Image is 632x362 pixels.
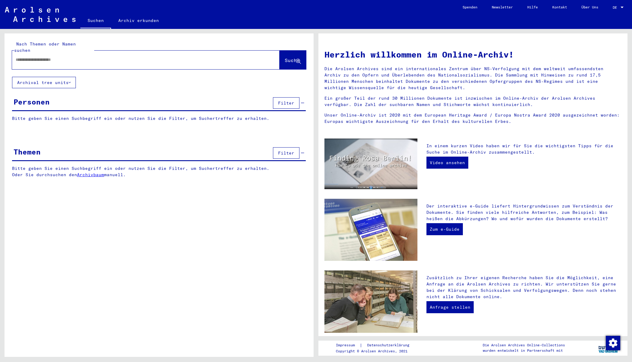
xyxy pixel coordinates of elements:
[606,336,620,350] img: Zustimmung ändern
[324,48,621,61] h1: Herzlich willkommen im Online-Archiv!
[12,77,76,88] button: Archival tree units
[336,342,417,348] div: |
[426,301,474,313] a: Anfrage stellen
[80,13,111,29] a: Suchen
[12,165,306,178] p: Bitte geben Sie einen Suchbegriff ein oder nutzen Sie die Filter, um Suchertreffer zu erhalten. O...
[426,275,621,300] p: Zusätzlich zu Ihrer eigenen Recherche haben Sie die Möglichkeit, eine Anfrage an die Arolsen Arch...
[336,348,417,354] p: Copyright © Arolsen Archives, 2021
[324,112,621,125] p: Unser Online-Archiv ist 2020 mit dem European Heritage Award / Europa Nostra Award 2020 ausgezeic...
[606,335,620,350] div: Zustimmung ändern
[324,139,417,189] img: video.jpg
[278,150,294,156] span: Filter
[426,223,463,235] a: Zum e-Guide
[613,5,619,10] span: DE
[426,203,621,222] p: Der interaktive e-Guide liefert Hintergrundwissen zum Verständnis der Dokumente. Sie finden viele...
[426,157,468,169] a: Video ansehen
[483,348,565,353] p: wurden entwickelt in Partnerschaft mit
[273,97,299,109] button: Filter
[12,115,306,122] p: Bitte geben Sie einen Suchbegriff ein oder nutzen Sie die Filter, um Suchertreffer zu erhalten.
[77,172,104,177] a: Archivbaum
[597,340,620,355] img: yv_logo.png
[278,100,294,106] span: Filter
[14,96,50,107] div: Personen
[14,146,41,157] div: Themen
[273,147,299,159] button: Filter
[280,51,306,69] button: Suche
[324,199,417,261] img: eguide.jpg
[324,270,417,332] img: inquiries.jpg
[5,7,76,22] img: Arolsen_neg.svg
[111,13,166,28] a: Archiv erkunden
[483,342,565,348] p: Die Arolsen Archives Online-Collections
[285,57,300,63] span: Suche
[324,66,621,91] p: Die Arolsen Archives sind ein internationales Zentrum über NS-Verfolgung mit dem weltweit umfasse...
[324,95,621,108] p: Ein großer Teil der rund 30 Millionen Dokumente ist inzwischen im Online-Archiv der Arolsen Archi...
[362,342,417,348] a: Datenschutzerklärung
[336,342,360,348] a: Impressum
[426,143,621,155] p: In einem kurzen Video haben wir für Sie die wichtigsten Tipps für die Suche im Online-Archiv zusa...
[14,41,76,53] mat-label: Nach Themen oder Namen suchen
